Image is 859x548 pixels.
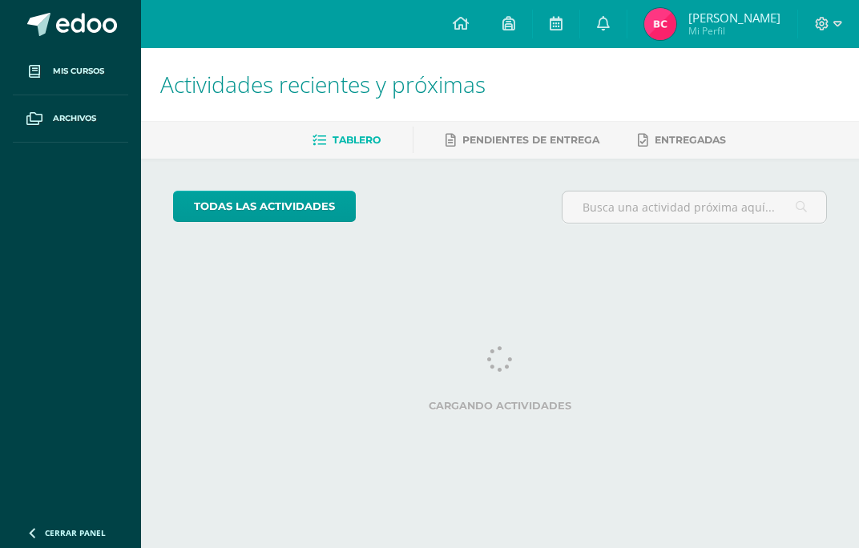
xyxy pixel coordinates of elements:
[655,134,726,146] span: Entregadas
[446,127,599,153] a: Pendientes de entrega
[644,8,676,40] img: f158ea1a507f5a9f5d8e34389c80aff3.png
[45,527,106,538] span: Cerrar panel
[688,10,780,26] span: [PERSON_NAME]
[160,69,486,99] span: Actividades recientes y próximas
[53,112,96,125] span: Archivos
[53,65,104,78] span: Mis cursos
[563,191,826,223] input: Busca una actividad próxima aquí...
[638,127,726,153] a: Entregadas
[13,95,128,143] a: Archivos
[462,134,599,146] span: Pendientes de entrega
[173,191,356,222] a: todas las Actividades
[13,48,128,95] a: Mis cursos
[688,24,780,38] span: Mi Perfil
[333,134,381,146] span: Tablero
[313,127,381,153] a: Tablero
[173,400,827,412] label: Cargando actividades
